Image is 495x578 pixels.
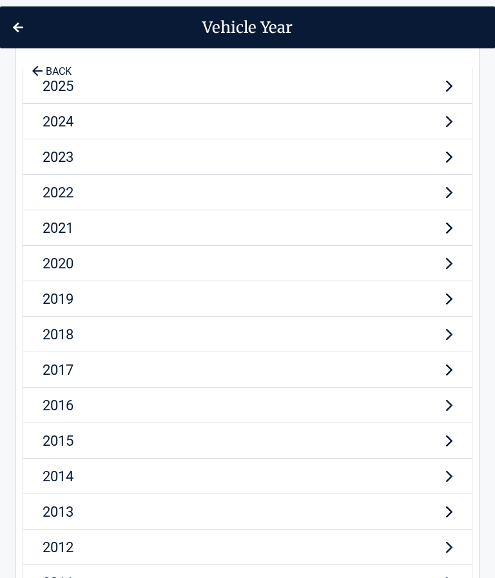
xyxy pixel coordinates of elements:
[23,68,472,104] a: 2025
[23,139,472,175] a: 2023
[23,423,472,459] a: 2015
[23,494,472,530] a: 2013
[23,246,472,281] a: 2020
[23,459,472,494] a: 2014
[23,388,472,423] a: 2016
[23,281,472,317] a: 2019
[23,317,472,352] a: 2018
[23,104,472,139] a: 2024
[29,54,74,77] a: BACK
[23,530,472,565] a: 2012
[23,352,472,388] a: 2017
[13,23,23,32] img: Back Icon
[23,210,472,246] a: 2021
[23,175,472,210] a: 2022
